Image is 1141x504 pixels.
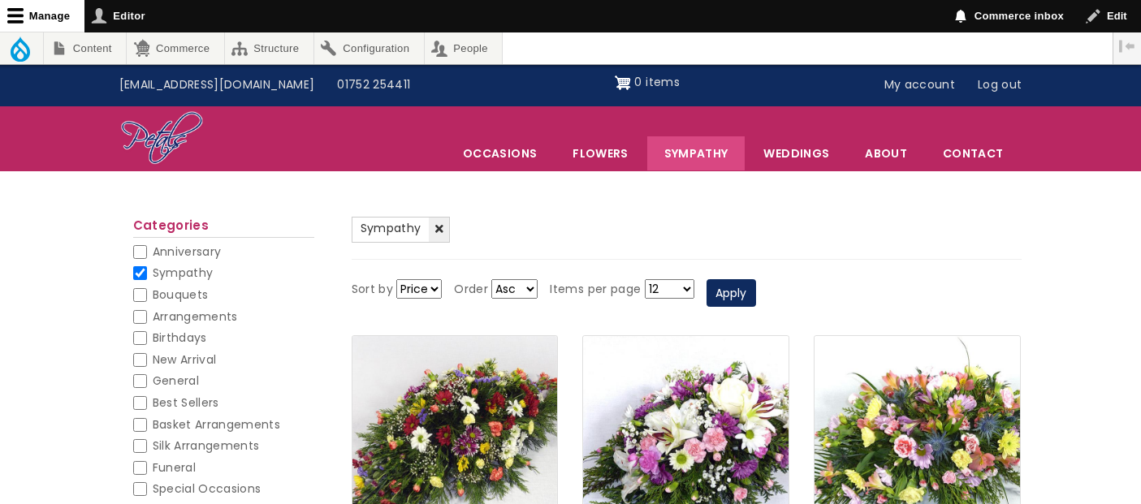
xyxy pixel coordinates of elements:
[550,280,641,299] label: Items per page
[153,416,281,433] span: Basket Arrangements
[615,70,680,96] a: Shopping cart 0 items
[926,136,1020,170] a: Contact
[153,265,214,281] span: Sympathy
[153,286,209,303] span: Bouquets
[848,136,924,170] a: About
[746,136,846,170] span: Weddings
[120,110,204,167] img: Home
[153,437,260,454] span: Silk Arrangements
[153,330,207,346] span: Birthdays
[127,32,223,64] a: Commerce
[634,74,679,90] span: 0 items
[108,70,326,101] a: [EMAIL_ADDRESS][DOMAIN_NAME]
[326,70,421,101] a: 01752 254411
[1113,32,1141,60] button: Vertical orientation
[133,218,314,238] h2: Categories
[352,217,451,243] a: Sympathy
[44,32,126,64] a: Content
[153,373,199,389] span: General
[314,32,424,64] a: Configuration
[873,70,967,101] a: My account
[446,136,554,170] span: Occasions
[153,459,196,476] span: Funeral
[454,280,488,299] label: Order
[555,136,645,170] a: Flowers
[153,308,238,325] span: Arrangements
[153,480,261,497] span: Special Occasions
[647,136,746,170] a: Sympathy
[153,351,217,368] span: New Arrival
[361,220,421,236] span: Sympathy
[707,279,756,307] button: Apply
[615,70,631,96] img: Shopping cart
[153,243,222,260] span: Anniversary
[966,70,1033,101] a: Log out
[153,394,219,411] span: Best Sellers
[352,280,393,299] label: Sort by
[225,32,313,64] a: Structure
[425,32,503,64] a: People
